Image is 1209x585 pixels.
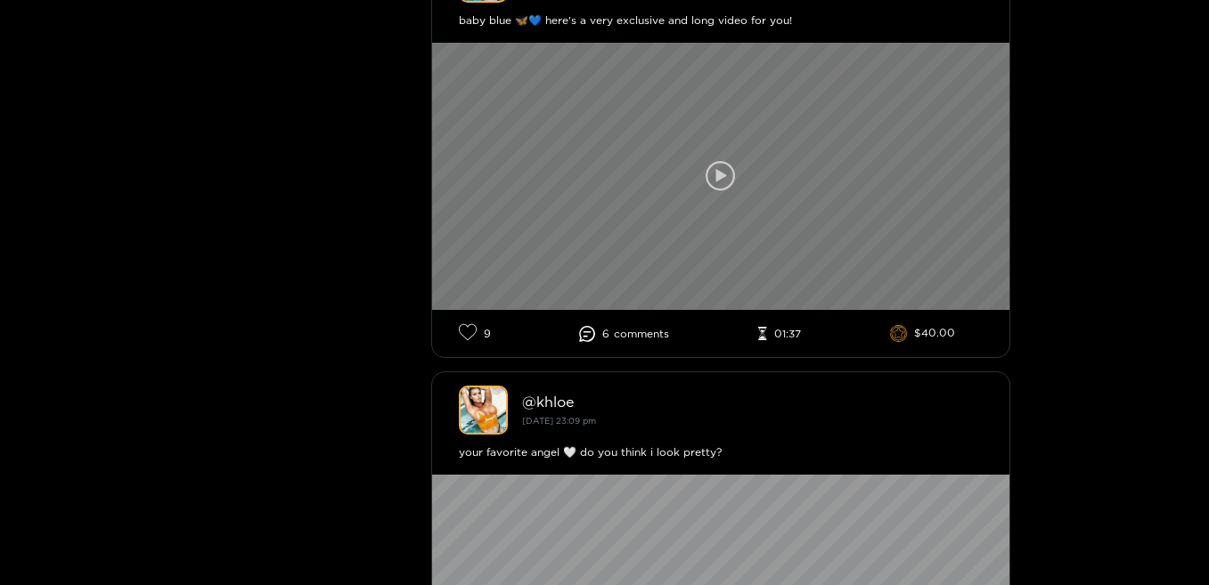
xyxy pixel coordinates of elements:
[459,443,983,461] div: your favorite angel 🤍 do you think i look pretty?
[522,394,983,410] div: @ khloe
[758,327,801,341] li: 01:37
[459,12,983,29] div: baby blue 🦋💙 here's a very exclusive and long video for you!
[890,325,956,343] li: $40.00
[522,416,596,426] small: [DATE] 23:09 pm
[614,328,669,340] span: comment s
[579,326,669,342] li: 6
[459,323,491,344] li: 9
[459,386,508,435] img: khloe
